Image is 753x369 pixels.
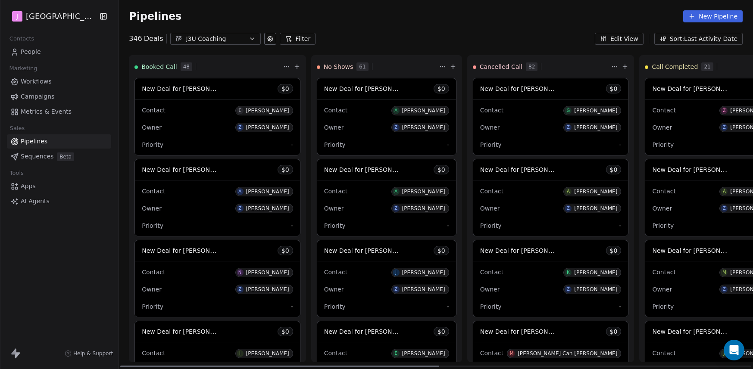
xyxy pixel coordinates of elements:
[317,159,456,236] div: New Deal for [PERSON_NAME]$0ContactA[PERSON_NAME]OwnerZ[PERSON_NAME]Priority-
[480,327,637,335] span: New Deal for [PERSON_NAME] Can [PERSON_NAME]
[21,77,52,86] span: Workflows
[395,269,397,276] div: J
[324,350,347,357] span: Contact
[480,165,571,174] span: New Deal for [PERSON_NAME]
[317,78,456,155] div: New Deal for [PERSON_NAME]$0ContactA[PERSON_NAME]OwnerZ[PERSON_NAME]Priority-
[595,33,644,45] button: Edit View
[723,124,726,131] div: Z
[142,165,233,174] span: New Deal for [PERSON_NAME]
[480,107,503,114] span: Contact
[324,205,344,212] span: Owner
[324,246,415,254] span: New Deal for [PERSON_NAME]
[723,188,726,195] div: A
[701,62,713,71] span: 21
[652,124,672,131] span: Owner
[142,327,233,335] span: New Deal for [PERSON_NAME]
[238,188,241,195] div: A
[574,270,617,276] div: [PERSON_NAME]
[142,350,165,357] span: Contact
[574,189,617,195] div: [PERSON_NAME]
[21,152,53,161] span: Sequences
[652,188,675,195] span: Contact
[652,205,672,212] span: Owner
[402,124,445,130] div: [PERSON_NAME]
[574,205,617,211] div: [PERSON_NAME]
[324,188,347,195] span: Contact
[654,33,743,45] button: Sort: Last Activity Date
[473,78,629,155] div: New Deal for [PERSON_NAME]$0ContactG[PERSON_NAME]OwnerZ[PERSON_NAME]Priority-
[683,10,743,22] button: New Pipeline
[447,302,449,311] span: -
[526,62,537,71] span: 82
[129,10,181,22] span: Pipelines
[480,141,502,148] span: Priority
[724,340,744,360] div: Open Intercom Messenger
[447,140,449,149] span: -
[238,269,242,276] div: N
[21,197,50,206] span: AI Agents
[473,159,629,236] div: New Deal for [PERSON_NAME]$0ContactA[PERSON_NAME]OwnerZ[PERSON_NAME]Priority-
[619,302,621,311] span: -
[181,62,192,71] span: 48
[480,286,500,293] span: Owner
[510,350,514,357] div: M
[6,167,27,180] span: Tools
[280,33,316,45] button: Filter
[473,240,629,317] div: New Deal for [PERSON_NAME]$0ContactK[PERSON_NAME]OwnerZ[PERSON_NAME]Priority-
[65,350,113,357] a: Help & Support
[619,140,621,149] span: -
[186,34,245,43] div: J3U Coaching
[437,84,445,93] span: $ 0
[610,327,618,336] span: $ 0
[652,303,674,310] span: Priority
[324,165,415,174] span: New Deal for [PERSON_NAME]
[356,62,368,71] span: 61
[281,246,289,255] span: $ 0
[437,327,445,336] span: $ 0
[129,34,163,44] div: 346
[317,56,437,78] div: No Shows61
[291,221,293,230] span: -
[394,124,397,131] div: Z
[324,107,347,114] span: Contact
[7,134,111,149] a: Pipelines
[437,165,445,174] span: $ 0
[402,350,445,357] div: [PERSON_NAME]
[7,149,111,164] a: SequencesBeta
[652,246,743,254] span: New Deal for [PERSON_NAME]
[142,303,163,310] span: Priority
[239,350,241,357] div: I
[566,107,570,114] div: G
[518,350,617,357] div: [PERSON_NAME] Can [PERSON_NAME]
[142,188,165,195] span: Contact
[402,286,445,292] div: [PERSON_NAME]
[6,32,38,45] span: Contacts
[142,124,162,131] span: Owner
[723,107,726,114] div: Z
[567,269,570,276] div: K
[480,269,503,276] span: Contact
[652,165,743,174] span: New Deal for [PERSON_NAME]
[134,159,300,236] div: New Deal for [PERSON_NAME]$0ContactA[PERSON_NAME]OwnerZ[PERSON_NAME]Priority-
[21,107,72,116] span: Metrics & Events
[281,84,289,93] span: $ 0
[21,92,54,101] span: Campaigns
[437,246,445,255] span: $ 0
[324,327,415,335] span: New Deal for [PERSON_NAME]
[246,205,289,211] div: [PERSON_NAME]
[16,12,18,21] span: J
[246,124,289,130] div: [PERSON_NAME]
[134,56,281,78] div: Booked Call48
[652,84,743,93] span: New Deal for [PERSON_NAME]
[134,240,300,317] div: New Deal for [PERSON_NAME]$0ContactN[PERSON_NAME]OwnerZ[PERSON_NAME]Priority-
[480,222,502,229] span: Priority
[652,141,674,148] span: Priority
[619,221,621,230] span: -
[722,269,726,276] div: M
[7,179,111,193] a: Apps
[142,286,162,293] span: Owner
[238,286,241,293] div: Z
[574,286,617,292] div: [PERSON_NAME]
[324,62,353,71] span: No Shows
[246,108,289,114] div: [PERSON_NAME]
